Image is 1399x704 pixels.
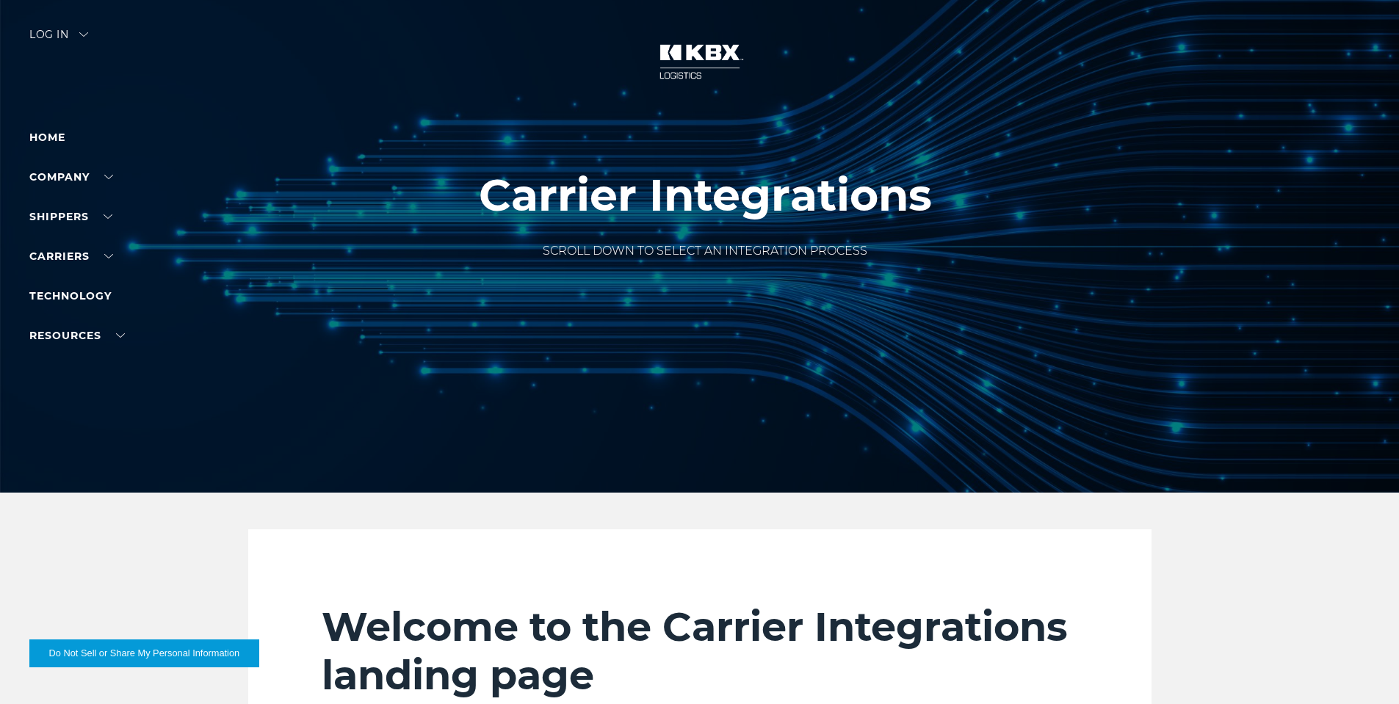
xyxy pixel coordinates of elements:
a: Carriers [29,250,113,263]
p: SCROLL DOWN TO SELECT AN INTEGRATION PROCESS [479,242,932,260]
h1: Carrier Integrations [479,170,932,220]
a: Company [29,170,113,184]
a: RESOURCES [29,329,125,342]
img: kbx logo [645,29,755,94]
a: SHIPPERS [29,210,112,223]
img: arrow [79,32,88,37]
div: Log in [29,29,88,51]
h2: Welcome to the Carrier Integrations landing page [322,603,1078,700]
a: Home [29,131,65,144]
a: Technology [29,289,112,302]
button: Do Not Sell or Share My Personal Information [29,639,259,667]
